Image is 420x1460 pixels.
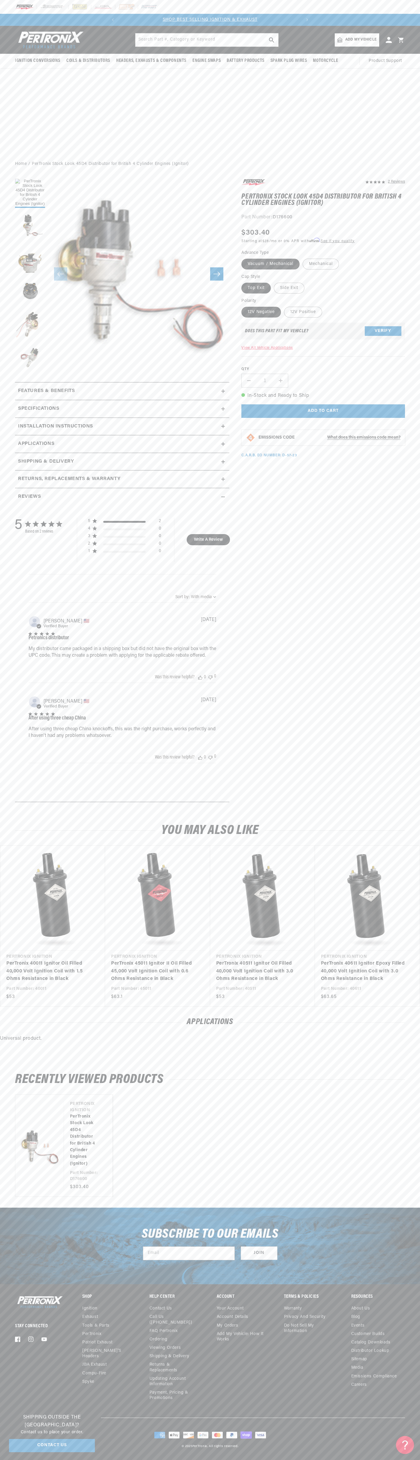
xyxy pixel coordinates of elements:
h2: Installation instructions [18,423,93,430]
a: Blog [351,1313,360,1321]
span: Christopher c. [44,698,89,704]
button: Load image 2 in gallery view [15,211,45,241]
div: 4 star by 0 reviews [88,526,161,534]
div: Vote down [208,754,213,760]
img: Pertronix [15,1295,63,1309]
label: Vacuum / Mechanical [241,259,300,269]
small: All rights reserved. [209,1445,238,1448]
summary: Battery Products [224,54,267,68]
a: View All Vehicle Applications [241,346,293,350]
label: 12V Negative [241,307,281,318]
a: Exhaust [82,1313,98,1321]
a: Distributor Lookup [351,1347,389,1355]
a: Payment, Pricing & Promotions [150,1389,203,1402]
label: Side Exit [274,283,304,294]
a: Updating Account Information [150,1375,199,1389]
a: See if you qualify - Learn more about Affirm Financing (opens in modal) [321,239,355,243]
label: QTY [241,367,405,372]
button: Translation missing: en.sections.announcements.next_announcement [301,14,313,26]
button: Load image 3 in gallery view [15,244,45,274]
img: Pertronix [15,29,84,50]
h2: Reviews [18,493,41,501]
div: 1 [88,549,90,554]
div: 1 of 2 [119,17,301,23]
a: Add My Vehicle: How It Works [217,1330,270,1344]
nav: breadcrumbs [15,161,405,167]
summary: Headers, Exhausts & Components [113,54,189,68]
div: After using three cheap China [29,716,86,721]
label: 12V Positive [284,307,322,318]
h3: Subscribe to our emails [142,1229,279,1240]
a: Sitemap [351,1355,367,1364]
ul: Slider [15,1094,405,1197]
span: Motorcycle [313,58,338,64]
a: Ordering [150,1335,168,1344]
a: Viewing Orders [150,1344,181,1352]
small: © 2025 . [182,1445,208,1448]
summary: Shipping & Delivery [15,453,229,470]
a: Customer Builds [351,1330,385,1338]
h2: Features & Benefits [18,387,75,395]
div: 0 [159,549,161,556]
a: PerTronix 40011 Ignitor Oil Filled 40,000 Volt Ignition Coil with 1.5 Ohms Resistance in Black [6,960,93,983]
summary: Reviews [15,488,229,506]
a: Emissions compliance [351,1372,397,1381]
label: Top Exit [241,283,271,294]
a: Careers [351,1381,367,1389]
h2: Specifications [18,405,59,413]
h2: Applications [15,1019,405,1026]
span: Verified Buyer [44,624,68,628]
a: Applications [15,435,229,453]
a: Returns & Replacements [150,1361,199,1374]
button: Load image 6 in gallery view [15,343,45,373]
div: customer reviews [18,506,226,797]
div: 5 star by 2 reviews [88,519,161,526]
a: Your account [217,1306,244,1313]
button: Verify [365,326,401,336]
button: Load image 4 in gallery view [15,277,45,307]
span: Product Support [369,58,402,64]
summary: Specifications [15,400,229,418]
div: 2 Reviews [388,178,405,185]
div: Was this review helpful? [155,755,195,760]
p: C.A.R.B. EO Number: D-57-23 [241,453,297,458]
legend: Cap Style [241,274,261,280]
div: Part Number: [241,214,405,221]
div: 4 [88,526,90,531]
button: Add to cart [241,404,405,418]
a: JBA Exhaust [82,1361,107,1369]
span: Spark Plug Wires [270,58,307,64]
summary: Spark Plug Wires [267,54,310,68]
h2: Returns, Replacements & Warranty [18,475,120,483]
button: Translation missing: en.sections.announcements.previous_announcement [107,14,119,26]
div: 0 [204,675,206,680]
button: Sort by:With media [175,595,216,599]
button: Slide right [210,267,223,281]
span: Ignition Conversions [15,58,60,64]
div: 0 [214,674,216,680]
div: 2 star by 0 reviews [88,541,161,549]
span: Add my vehicle [345,37,376,43]
img: Emissions code [246,433,255,443]
a: Call Us ([PHONE_NUMBER]) [150,1313,199,1327]
a: Catalog Downloads [351,1338,391,1347]
a: Contact us [150,1306,172,1313]
a: SHOP BEST SELLING IGNITION & EXHAUST [163,17,258,22]
p: Starting at /mo or 0% APR with . [241,238,355,244]
summary: Product Support [369,54,405,68]
summary: Engine Swaps [189,54,224,68]
div: 0 [159,526,161,534]
h3: Shipping Outside the [GEOGRAPHIC_DATA]? [9,1414,95,1429]
a: Shipping & Delivery [150,1352,189,1361]
a: Tools & Parts [82,1322,110,1330]
div: 3 star by 0 reviews [88,534,161,541]
a: Media [351,1364,363,1372]
div: 5 star rating out of 5 stars [29,712,86,716]
a: Privacy and Security [284,1313,326,1321]
a: FAQ Pertronix [150,1327,178,1335]
div: 5 [14,518,22,534]
div: [DATE] [201,698,216,702]
div: 1 star by 0 reviews [88,549,161,556]
button: Slide left [54,267,67,281]
a: Home [15,161,27,167]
